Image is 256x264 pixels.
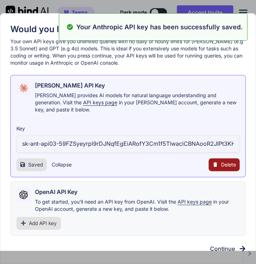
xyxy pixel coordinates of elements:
[210,244,235,253] span: Continue
[209,158,240,171] button: Delete
[28,161,43,168] span: Saved
[35,188,77,196] h2: OpenAI API Key
[10,38,246,66] p: Your own API keys give you unlimited queries with no daily or hourly limits for [PERSON_NAME] (e....
[66,22,73,32] img: alert
[221,161,236,168] span: Delete
[35,92,240,113] p: [PERSON_NAME] provides AI models for natural language understanding and generation. Visit the in ...
[10,24,246,35] h1: Would you like to add your API keys?
[76,22,243,32] p: Your Anthropic API key has been successfully saved.
[29,220,57,227] span: Add API key
[35,81,105,90] h2: [PERSON_NAME] API Key
[83,99,117,105] span: API keys page
[16,135,240,153] input: Enter API Key
[178,199,212,205] span: API keys page
[35,198,240,213] p: To get started, you'll need an API key from OpenAI. Visit the in your OpenAI account, generate a ...
[52,161,72,168] button: Collapse
[210,244,246,253] button: Continue
[16,125,240,132] h3: Key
